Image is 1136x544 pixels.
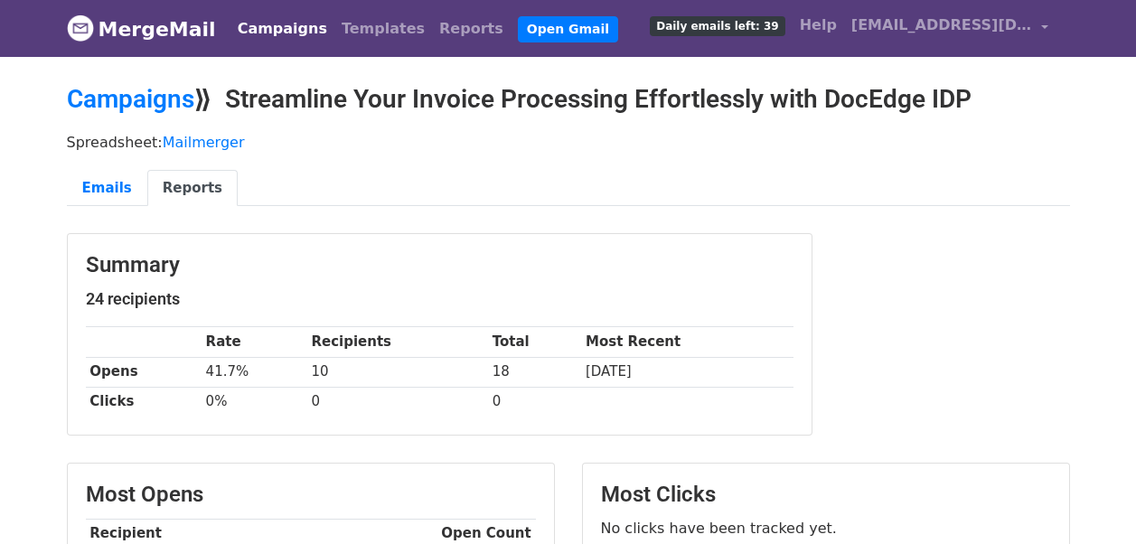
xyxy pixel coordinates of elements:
[581,327,793,357] th: Most Recent
[67,170,147,207] a: Emails
[581,357,793,387] td: [DATE]
[601,482,1051,508] h3: Most Clicks
[601,519,1051,538] p: No clicks have been tracked yet.
[202,327,307,357] th: Rate
[844,7,1056,50] a: [EMAIL_ADDRESS][DOMAIN_NAME]
[202,387,307,417] td: 0%
[851,14,1032,36] span: [EMAIL_ADDRESS][DOMAIN_NAME]
[202,357,307,387] td: 41.7%
[67,133,1070,152] p: Spreadsheet:
[86,252,793,278] h3: Summary
[518,16,618,42] a: Open Gmail
[163,134,245,151] a: Mailmerger
[86,357,202,387] th: Opens
[67,84,194,114] a: Campaigns
[147,170,238,207] a: Reports
[86,289,793,309] h5: 24 recipients
[230,11,334,47] a: Campaigns
[488,327,581,357] th: Total
[643,7,792,43] a: Daily emails left: 39
[334,11,432,47] a: Templates
[793,7,844,43] a: Help
[488,387,581,417] td: 0
[67,84,1070,115] h2: ⟫ Streamline Your Invoice Processing Effortlessly with DocEdge IDP
[67,14,94,42] img: MergeMail logo
[307,387,488,417] td: 0
[432,11,511,47] a: Reports
[86,387,202,417] th: Clicks
[488,357,581,387] td: 18
[307,357,488,387] td: 10
[67,10,216,48] a: MergeMail
[86,482,536,508] h3: Most Opens
[307,327,488,357] th: Recipients
[650,16,784,36] span: Daily emails left: 39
